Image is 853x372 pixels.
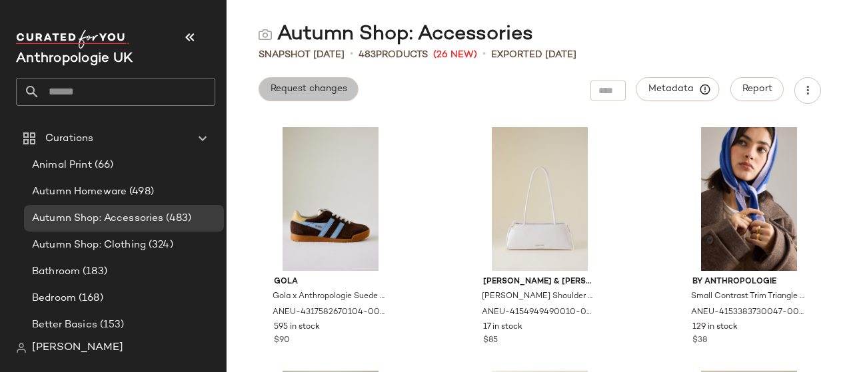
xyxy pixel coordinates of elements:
div: Products [359,48,428,62]
span: (66) [92,158,114,173]
span: Gola [274,276,387,288]
button: Request changes [259,77,359,101]
span: Small Contrast Trim Triangle Scarf for Women in Blue, Polyester by Anthropologie [691,291,804,303]
span: [PERSON_NAME] [32,340,123,356]
span: 17 in stock [483,321,522,333]
span: (498) [127,184,154,200]
span: (324) [146,238,173,253]
button: Metadata [636,77,720,101]
span: [PERSON_NAME] & [PERSON_NAME] [483,276,596,288]
span: Current Company Name [16,52,133,66]
img: 4153383730047_043_e3 [682,127,816,271]
span: By Anthropologie [692,276,806,288]
span: Curations [45,131,93,146]
span: Bedroom [32,291,76,306]
span: 595 in stock [274,321,320,333]
div: Autumn Shop: Accessories [259,21,533,48]
span: Gola x Anthropologie Suede Elan Trainers for Women in Brown, Leather/Rubber, Size 36 [273,291,386,303]
span: (183) [80,264,107,279]
img: 4154949490010_010_e [472,127,607,271]
span: ANEU-4154949490010-000-010 [482,307,595,319]
span: Better Basics [32,317,97,333]
img: svg%3e [16,343,27,353]
span: Autumn Shop: Accessories [32,211,163,226]
span: Request changes [270,84,347,94]
span: • [482,47,486,63]
span: $38 [692,335,707,347]
span: (26 New) [433,48,477,62]
span: • [350,47,353,63]
span: 483 [359,50,376,60]
img: svg%3e [259,28,272,41]
span: (168) [76,291,103,306]
span: 129 in stock [692,321,738,333]
span: Report [742,84,772,94]
span: ANEU-4153383730047-000-043 [691,307,804,319]
span: $90 [274,335,290,347]
span: Snapshot [DATE] [259,48,345,62]
span: ANEU-4317582670104-000-021 [273,307,386,319]
span: Autumn Shop: Clothing [32,238,146,253]
span: $85 [483,335,498,347]
img: cfy_white_logo.C9jOOHJF.svg [16,30,129,49]
span: Bathroom [32,264,80,279]
span: (483) [163,211,191,226]
button: Report [730,77,784,101]
p: Exported [DATE] [491,48,576,62]
span: Metadata [648,83,708,95]
span: Autumn Homeware [32,184,127,200]
span: (153) [97,317,125,333]
span: [PERSON_NAME] Shoulder Bag for Women in White, Leather by [PERSON_NAME] & [PERSON_NAME] at Anthro... [482,291,595,303]
img: 4317582670104_021_e [263,127,398,271]
span: Animal Print [32,158,92,173]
